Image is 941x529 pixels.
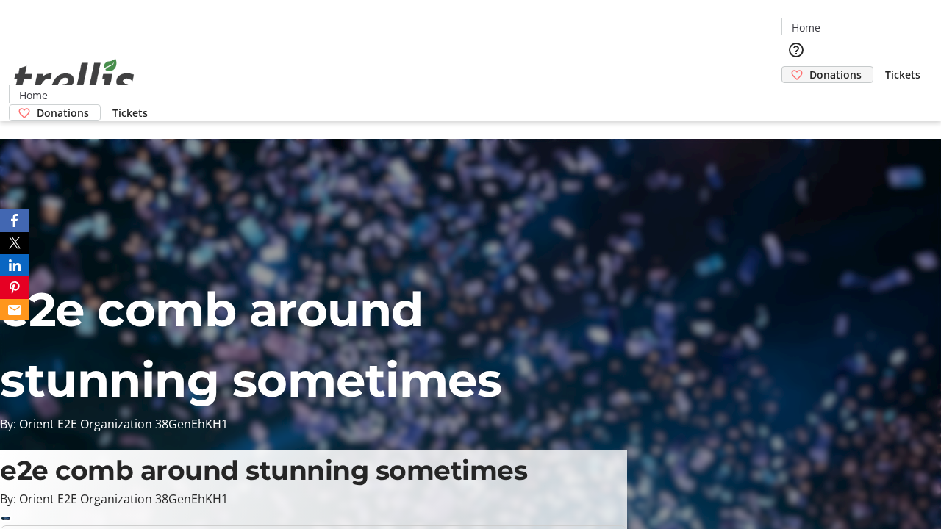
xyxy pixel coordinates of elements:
[9,43,140,116] img: Orient E2E Organization 38GenEhKH1's Logo
[101,105,160,120] a: Tickets
[781,35,811,65] button: Help
[781,83,811,112] button: Cart
[782,20,829,35] a: Home
[873,67,932,82] a: Tickets
[809,67,862,82] span: Donations
[9,104,101,121] a: Donations
[781,66,873,83] a: Donations
[885,67,920,82] span: Tickets
[10,87,57,103] a: Home
[792,20,820,35] span: Home
[37,105,89,120] span: Donations
[19,87,48,103] span: Home
[112,105,148,120] span: Tickets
